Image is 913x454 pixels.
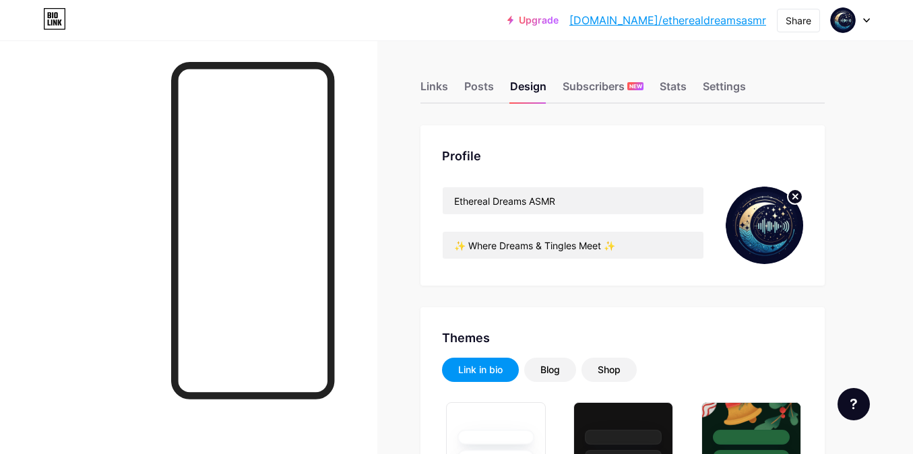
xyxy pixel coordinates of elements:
a: Upgrade [507,15,559,26]
div: Profile [442,147,803,165]
a: [DOMAIN_NAME]/etherealdreamsasmr [569,12,766,28]
div: Settings [703,78,746,102]
div: Share [786,13,811,28]
div: Design [510,78,546,102]
div: Stats [660,78,687,102]
div: Themes [442,329,803,347]
img: anywhereasmr [726,187,803,264]
div: Links [420,78,448,102]
div: Shop [598,363,621,377]
div: Blog [540,363,560,377]
img: anywhereasmr [830,7,856,33]
input: Bio [443,232,703,259]
div: Posts [464,78,494,102]
div: Subscribers [563,78,643,102]
div: Link in bio [458,363,503,377]
span: NEW [629,82,642,90]
input: Name [443,187,703,214]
